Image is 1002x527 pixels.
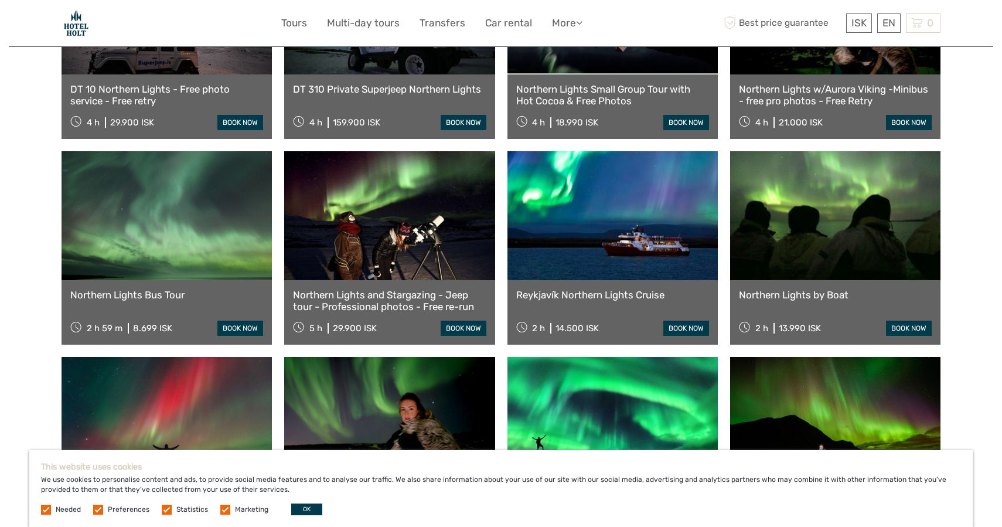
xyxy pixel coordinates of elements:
label: Marketing [235,505,268,515]
div: 29.900 ISK [110,117,154,128]
label: Preferences [108,505,149,515]
span: 0 [925,17,935,29]
a: book now [663,321,709,336]
a: Northern Lights by Boat [739,289,932,301]
div: 8.699 ISK [133,323,172,334]
a: Northern Lights w/Aurora Viking -Minibus - free pro photos - Free Retry [739,83,932,107]
div: EN [877,13,901,33]
a: Reykjavík Northern Lights Cruise [516,289,709,301]
span: 5 h [309,323,322,334]
a: Car rental [485,15,532,32]
div: 14.500 ISK [555,323,599,334]
div: 18.990 ISK [555,117,598,128]
a: Northern Lights and Stargazing - Jeep tour - Professional photos - Free re-run [293,289,486,313]
a: Transfers [420,15,465,32]
div: 21.000 ISK [779,117,823,128]
a: book now [886,115,932,130]
a: book now [886,321,932,336]
div: 29.900 ISK [333,323,377,334]
a: Northern Lights Bus Tour [70,289,263,301]
a: Tours [281,15,307,32]
a: Multi-day tours [327,15,400,32]
div: 13.990 ISK [779,323,821,334]
a: book now [441,115,486,130]
a: DT 10 Northern Lights - Free photo service - Free retry [70,83,263,107]
span: 4 h [87,117,100,128]
h5: This website uses cookies [41,462,961,472]
a: More [552,15,582,32]
button: OK [291,504,322,515]
label: Needed [56,505,81,515]
div: 159.900 ISK [333,117,380,128]
span: 2 h [532,323,545,334]
a: book now [217,321,263,336]
a: book now [663,115,709,130]
span: 2 h [755,323,768,334]
span: 2 h 59 m [87,323,122,334]
a: DT 310 Private Superjeep Northern Lights [293,83,486,95]
span: ISK [851,17,867,29]
a: book now [441,321,486,336]
label: Statistics [176,505,208,515]
span: Best price guarantee [721,13,843,33]
a: Northern Lights Small Group Tour with Hot Cocoa & Free Photos [516,83,709,107]
a: book now [217,115,263,130]
span: 4 h [309,117,322,128]
span: 4 h [532,117,545,128]
div: We use cookies to personalise content and ads, to provide social media features and to analyse ou... [29,450,973,527]
span: 4 h [755,117,768,128]
img: Hotel Holt [62,9,91,38]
